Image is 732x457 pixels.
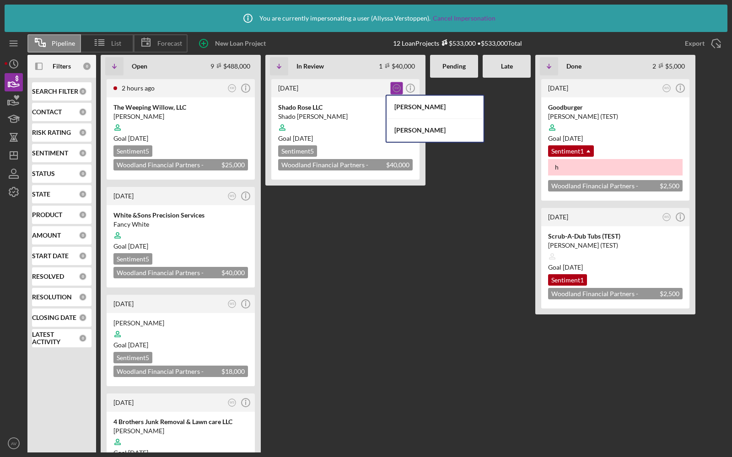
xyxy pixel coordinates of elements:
div: 0 [79,108,87,116]
time: 11/21/2025 [128,341,148,349]
text: WS [230,401,235,404]
div: 0 [79,211,87,219]
button: KM [391,82,403,95]
time: 2025-08-21 17:22 [113,399,134,406]
b: Pending [442,63,466,70]
div: 0 [79,252,87,260]
b: Late [501,63,513,70]
b: In Review [296,63,324,70]
button: WS [226,397,238,409]
span: $18,000 [221,367,245,375]
div: Sentiment 5 [278,145,317,157]
div: White &Sons Precision Services [113,211,248,220]
time: 11/25/2025 [128,242,148,250]
div: Sentiment 5 [113,253,152,265]
div: 0 [82,62,91,71]
div: 0 [79,272,87,281]
div: The Weeping Willow, LLC [113,103,248,112]
span: Goal [113,449,148,457]
time: 12/03/2025 [128,134,148,142]
div: Sentiment 5 [113,145,152,157]
span: Goal [548,134,583,142]
text: KM [394,86,399,90]
a: [DATE]WSGoodburger[PERSON_NAME] (TEST)Goal [DATE]Sentiment1hWoodland Financial Partners - Standar... [540,78,691,202]
div: Woodland Financial Partners - Standard Business Loan [113,159,248,170]
span: Goal [113,242,148,250]
div: Woodland Financial Partners - Standard Business Loan [113,366,248,377]
text: WS [230,302,235,305]
b: Filters [53,63,71,70]
span: $40,000 [386,161,409,169]
b: Done [566,63,581,70]
span: $40,000 [221,269,245,276]
div: 9 $488,000 [210,62,250,70]
b: CONTACT [32,108,62,116]
text: AV [11,441,17,446]
span: Goal [113,134,148,142]
div: $533,000 [439,39,476,47]
div: New Loan Project [215,34,266,53]
div: 0 [79,128,87,137]
span: $2,500 [660,290,679,298]
b: PRODUCT [32,211,62,218]
time: 2025-09-22 17:29 [113,300,134,308]
span: $2,500 [660,182,679,190]
b: RESOLUTION [32,293,72,301]
span: Goal [548,263,583,271]
div: 0 [79,170,87,178]
b: SENTIMENT [32,149,68,157]
span: Forecast [157,40,182,47]
div: 0 [79,293,87,301]
div: [PERSON_NAME] [387,119,484,142]
button: WS [661,211,673,223]
time: 06/21/2025 [293,134,313,142]
text: KM [230,86,234,90]
time: 10/20/2025 [128,449,148,457]
button: WS [661,82,673,95]
div: Scrub-A-Dub Tubs (TEST) [548,232,683,241]
div: 4 Brothers Junk Removal & Lawn care LLC [113,417,248,426]
span: $25,000 [221,161,245,169]
div: [PERSON_NAME] (TEST) [548,112,683,121]
div: Goodburger [548,103,683,112]
a: Cancel Impersonation [433,15,495,22]
div: Woodland Financial Partners - Standard Business Loan [113,267,248,278]
div: 0 [79,334,87,342]
button: AV [5,434,23,452]
div: You are currently impersonating a user ( Allyssa Verstoppen ). [237,7,495,30]
div: Export [685,34,705,53]
time: 2025-03-19 20:50 [548,213,568,221]
time: 05/18/2025 [563,134,583,142]
time: 2025-09-28 01:27 [113,192,134,200]
button: Export [676,34,727,53]
div: [PERSON_NAME] [387,96,484,119]
b: AMOUNT [32,232,61,239]
span: Pipeline [52,40,75,47]
span: List [111,40,121,47]
div: h [548,159,683,175]
button: KM [226,82,238,95]
button: New Loan Project [192,34,275,53]
a: 2 hours agoKMThe Weeping Willow, LLC[PERSON_NAME]Goal [DATE]Sentiment5Woodland Financial Partners... [105,78,256,181]
b: RESOLVED [32,273,64,280]
div: 0 [79,190,87,198]
div: 0 [79,231,87,239]
b: CLOSING DATE [32,314,76,321]
button: WS [226,190,238,202]
div: Sentiment 1 [548,274,587,286]
b: RISK RATING [32,129,71,136]
span: Goal [113,341,148,349]
div: Woodland Financial Partners - Standard Business Loan [548,288,683,299]
div: Shado [PERSON_NAME] [278,112,413,121]
text: WS [230,194,235,197]
div: 12 Loan Projects • $533,000 Total [393,39,522,47]
div: Woodland Financial Partners - Standard Business Loan [548,180,683,191]
b: START DATE [32,252,69,260]
div: 1 $40,000 [379,62,415,70]
text: WS [664,216,669,219]
div: Fancy White [113,220,248,229]
button: WS [226,298,238,310]
div: [PERSON_NAME] (TEST) [548,241,683,250]
text: WS [664,86,669,90]
div: Shado Rose LLC [278,103,413,112]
